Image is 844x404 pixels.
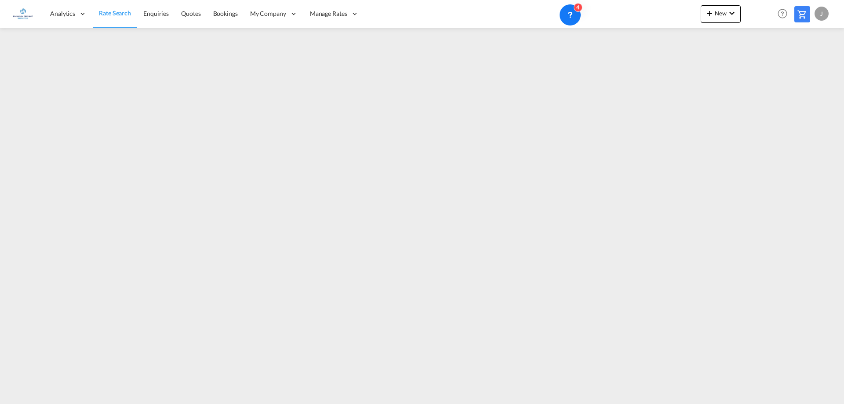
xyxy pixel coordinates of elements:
[143,10,169,17] span: Enquiries
[181,10,200,17] span: Quotes
[704,8,715,18] md-icon: icon-plus 400-fg
[704,10,737,17] span: New
[50,9,75,18] span: Analytics
[13,4,33,24] img: e1326340b7c511ef854e8d6a806141ad.jpg
[815,7,829,21] div: J
[213,10,238,17] span: Bookings
[250,9,286,18] span: My Company
[727,8,737,18] md-icon: icon-chevron-down
[99,9,131,17] span: Rate Search
[775,6,790,21] span: Help
[701,5,741,23] button: icon-plus 400-fgNewicon-chevron-down
[310,9,347,18] span: Manage Rates
[775,6,794,22] div: Help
